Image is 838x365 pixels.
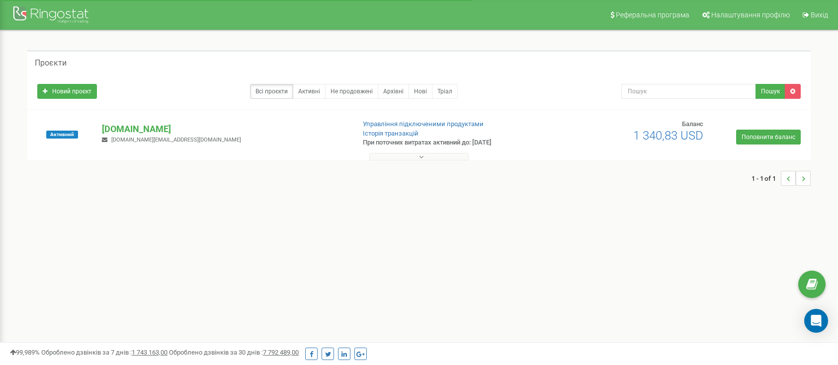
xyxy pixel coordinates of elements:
[711,11,790,19] span: Налаштування профілю
[263,349,299,356] u: 7 792 489,00
[736,130,801,145] a: Поповнити баланс
[755,84,785,99] button: Пошук
[293,84,326,99] a: Активні
[102,123,346,136] p: [DOMAIN_NAME]
[616,11,689,19] span: Реферальна програма
[363,120,484,128] a: Управління підключеними продуктами
[46,131,78,139] span: Активний
[325,84,378,99] a: Не продовжені
[804,309,828,333] div: Open Intercom Messenger
[37,84,97,99] a: Новий проєкт
[378,84,409,99] a: Архівні
[752,161,811,196] nav: ...
[111,137,241,143] span: [DOMAIN_NAME][EMAIL_ADDRESS][DOMAIN_NAME]
[432,84,458,99] a: Тріал
[132,349,168,356] u: 1 743 163,00
[633,129,703,143] span: 1 340,83 USD
[41,349,168,356] span: Оброблено дзвінків за 7 днів :
[10,349,40,356] span: 99,989%
[363,130,419,137] a: Історія транзакцій
[409,84,432,99] a: Нові
[169,349,299,356] span: Оброблено дзвінків за 30 днів :
[752,171,781,186] span: 1 - 1 of 1
[621,84,756,99] input: Пошук
[811,11,828,19] span: Вихід
[250,84,293,99] a: Всі проєкти
[682,120,703,128] span: Баланс
[363,138,543,147] p: При поточних витратах активний до: [DATE]
[35,59,67,68] h5: Проєкти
